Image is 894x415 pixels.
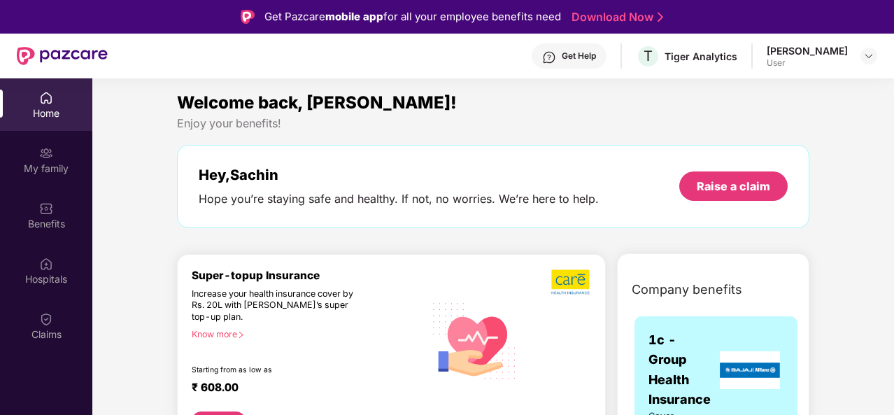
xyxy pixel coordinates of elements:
img: b5dec4f62d2307b9de63beb79f102df3.png [551,269,591,295]
strong: mobile app [325,10,383,23]
div: Know more [192,329,416,339]
div: Hope you’re staying safe and healthy. If not, no worries. We’re here to help. [199,192,599,206]
img: svg+xml;base64,PHN2ZyBpZD0iSG9zcGl0YWxzIiB4bWxucz0iaHR0cDovL3d3dy53My5vcmcvMjAwMC9zdmciIHdpZHRoPS... [39,257,53,271]
span: right [237,331,245,339]
img: svg+xml;base64,PHN2ZyBpZD0iSG9tZSIgeG1sbnM9Imh0dHA6Ly93d3cudzMub3JnLzIwMDAvc3ZnIiB3aWR0aD0iMjAiIG... [39,91,53,105]
div: Starting from as low as [192,365,365,375]
a: Download Now [572,10,659,24]
img: New Pazcare Logo [17,47,108,65]
div: Enjoy your benefits! [177,116,809,131]
img: svg+xml;base64,PHN2ZyBpZD0iSGVscC0zMngzMiIgeG1sbnM9Imh0dHA6Ly93d3cudzMub3JnLzIwMDAvc3ZnIiB3aWR0aD... [542,50,556,64]
img: insurerLogo [720,351,780,389]
div: Get Pazcare for all your employee benefits need [264,8,561,25]
img: Logo [241,10,255,24]
span: Company benefits [632,280,742,300]
img: svg+xml;base64,PHN2ZyBpZD0iQmVuZWZpdHMiIHhtbG5zPSJodHRwOi8vd3d3LnczLm9yZy8yMDAwL3N2ZyIgd2lkdGg9Ij... [39,202,53,216]
div: Tiger Analytics [665,50,737,63]
img: svg+xml;base64,PHN2ZyBpZD0iRHJvcGRvd24tMzJ4MzIiIHhtbG5zPSJodHRwOi8vd3d3LnczLm9yZy8yMDAwL3N2ZyIgd2... [863,50,874,62]
div: User [767,57,848,69]
div: ₹ 608.00 [192,381,411,398]
span: T [644,48,653,64]
div: Increase your health insurance cover by Rs. 20L with [PERSON_NAME]’s super top-up plan. [192,288,364,323]
img: svg+xml;base64,PHN2ZyB3aWR0aD0iMjAiIGhlaWdodD0iMjAiIHZpZXdCb3g9IjAgMCAyMCAyMCIgZmlsbD0ibm9uZSIgeG... [39,146,53,160]
div: Get Help [562,50,596,62]
div: Hey, Sachin [199,167,599,183]
img: svg+xml;base64,PHN2ZyB4bWxucz0iaHR0cDovL3d3dy53My5vcmcvMjAwMC9zdmciIHhtbG5zOnhsaW5rPSJodHRwOi8vd3... [425,289,525,391]
div: Raise a claim [697,178,770,194]
div: Super-topup Insurance [192,269,425,282]
span: 1c - Group Health Insurance [648,330,716,409]
span: Welcome back, [PERSON_NAME]! [177,92,457,113]
img: svg+xml;base64,PHN2ZyBpZD0iQ2xhaW0iIHhtbG5zPSJodHRwOi8vd3d3LnczLm9yZy8yMDAwL3N2ZyIgd2lkdGg9IjIwIi... [39,312,53,326]
img: Stroke [658,10,663,24]
div: [PERSON_NAME] [767,44,848,57]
